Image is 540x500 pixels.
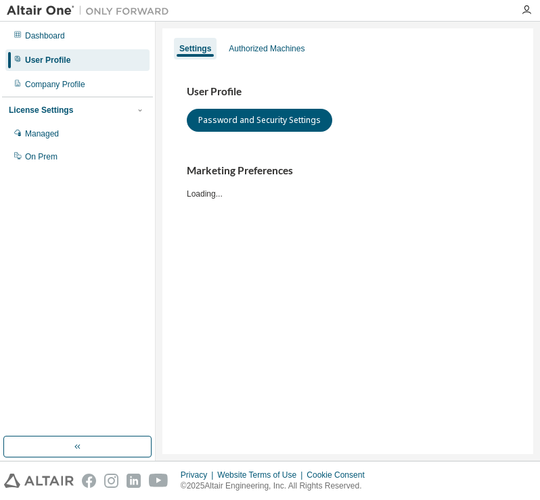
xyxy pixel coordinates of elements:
[307,470,372,480] div: Cookie Consent
[187,164,509,178] h3: Marketing Preferences
[187,109,332,132] button: Password and Security Settings
[181,480,373,492] p: © 2025 Altair Engineering, Inc. All Rights Reserved.
[181,470,217,480] div: Privacy
[187,164,509,199] div: Loading...
[104,474,118,488] img: instagram.svg
[217,470,307,480] div: Website Terms of Use
[82,474,96,488] img: facebook.svg
[25,55,70,66] div: User Profile
[9,105,73,116] div: License Settings
[25,151,58,162] div: On Prem
[187,85,509,99] h3: User Profile
[229,43,305,54] div: Authorized Machines
[179,43,211,54] div: Settings
[25,128,59,139] div: Managed
[149,474,168,488] img: youtube.svg
[25,79,85,90] div: Company Profile
[127,474,141,488] img: linkedin.svg
[4,474,74,488] img: altair_logo.svg
[7,4,176,18] img: Altair One
[25,30,65,41] div: Dashboard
